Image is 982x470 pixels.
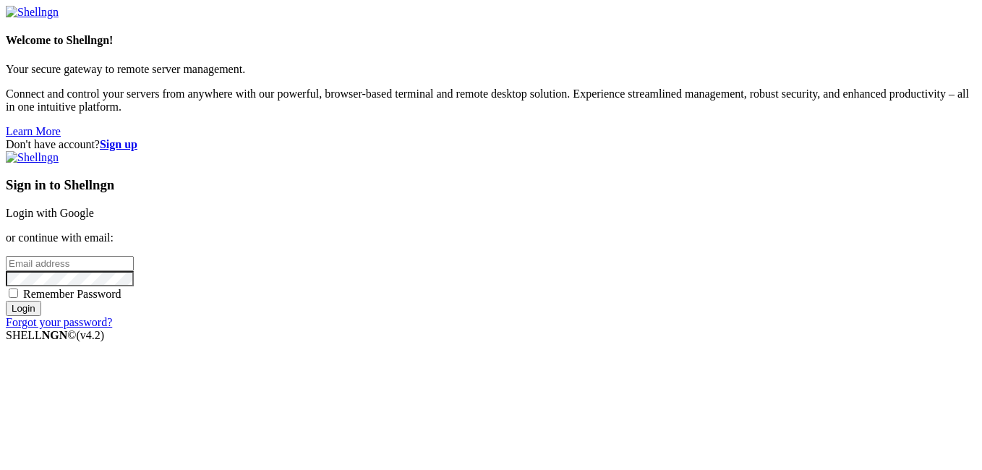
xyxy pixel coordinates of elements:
input: Email address [6,256,134,271]
a: Sign up [100,138,137,150]
h3: Sign in to Shellngn [6,177,976,193]
img: Shellngn [6,6,59,19]
div: Don't have account? [6,138,976,151]
a: Forgot your password? [6,316,112,328]
input: Remember Password [9,289,18,298]
img: Shellngn [6,151,59,164]
span: 4.2.0 [77,329,105,341]
p: Connect and control your servers from anywhere with our powerful, browser-based terminal and remo... [6,87,976,114]
b: NGN [42,329,68,341]
a: Learn More [6,125,61,137]
h4: Welcome to Shellngn! [6,34,976,47]
a: Login with Google [6,207,94,219]
span: Remember Password [23,288,121,300]
span: SHELL © [6,329,104,341]
p: or continue with email: [6,231,976,244]
p: Your secure gateway to remote server management. [6,63,976,76]
input: Login [6,301,41,316]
